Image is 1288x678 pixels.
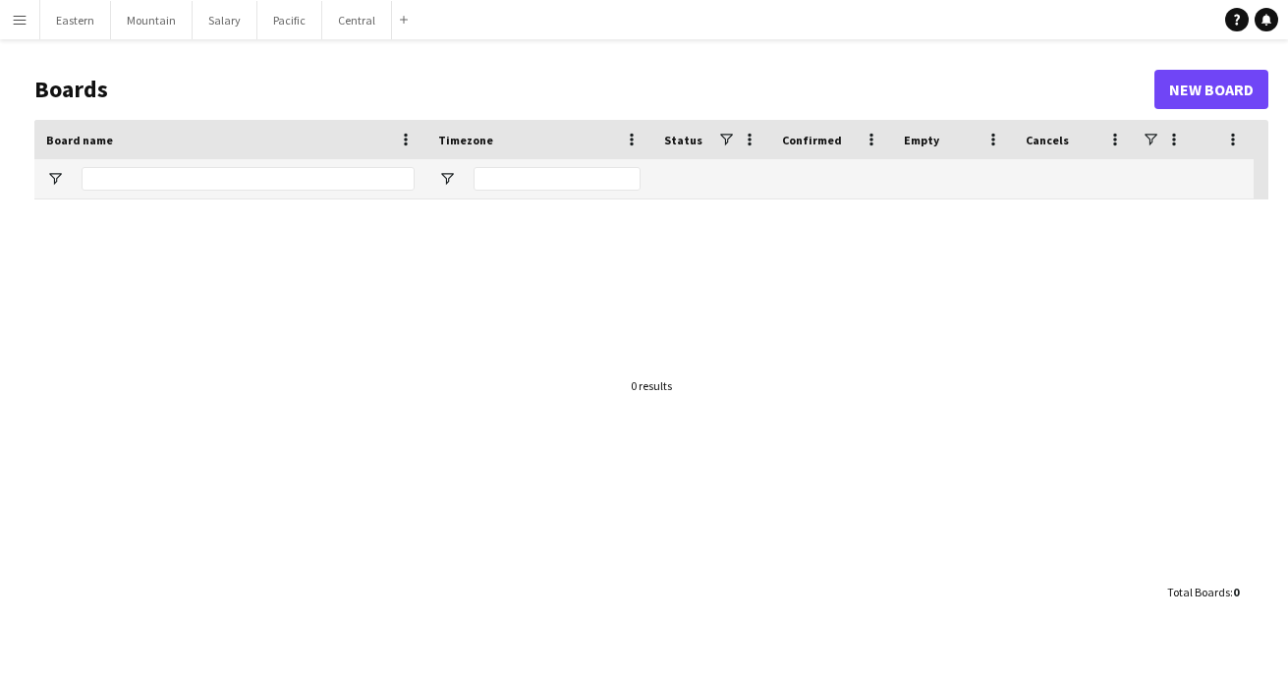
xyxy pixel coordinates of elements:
button: Open Filter Menu [46,170,64,188]
span: Total Boards [1167,585,1230,599]
div: 0 results [631,378,672,393]
button: Pacific [257,1,322,39]
span: Status [664,133,702,147]
span: Confirmed [782,133,842,147]
span: Cancels [1026,133,1069,147]
button: Open Filter Menu [438,170,456,188]
button: Eastern [40,1,111,39]
h1: Boards [34,75,1154,104]
span: Empty [904,133,939,147]
button: Central [322,1,392,39]
a: New Board [1154,70,1268,109]
input: Board name Filter Input [82,167,415,191]
button: Mountain [111,1,193,39]
span: 0 [1233,585,1239,599]
button: Salary [193,1,257,39]
span: Timezone [438,133,493,147]
input: Timezone Filter Input [474,167,641,191]
span: Board name [46,133,113,147]
div: : [1167,573,1239,611]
